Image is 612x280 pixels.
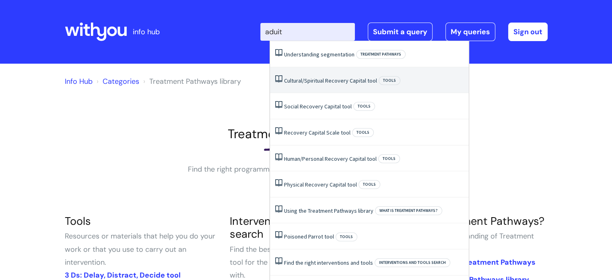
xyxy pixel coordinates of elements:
[260,23,355,41] input: Search
[284,233,334,240] a: Poisoned Parrot tool
[352,128,374,137] span: Tools
[284,259,373,266] a: Find the right interventions and tools
[445,23,495,41] a: My queries
[508,23,548,41] a: Sign out
[284,77,377,84] a: Cultural/Spiritual Recovery Capital tool
[375,258,450,267] span: Interventions and tools search
[65,77,93,86] a: Info Hub
[353,102,375,111] span: Tools
[379,76,400,85] span: Tools
[284,103,352,110] a: Social Recovery Capital tool
[336,232,357,241] span: Tools
[65,127,548,141] h1: Treatment Pathways library
[356,50,406,59] span: Treatment pathways
[260,23,548,41] div: | -
[284,51,354,58] a: Understanding segmentation
[284,129,350,136] a: Recovery Capital Scale tool
[141,75,241,88] li: Treatment Pathways library
[378,154,400,163] span: Tools
[185,163,427,189] p: Find the right programmes, interventions and tools for the client you're working with.
[284,181,357,188] a: Physical Recovery Capital tool
[368,23,433,41] a: Submit a query
[133,25,160,38] p: info hub
[229,214,346,241] a: Interventions and tools search
[394,214,544,228] a: What is Treatment Pathways?
[65,231,215,267] span: Resources or materials that help you do your work or that you use to carry out an intervention.
[65,270,181,280] a: 3 Ds: Delay, Distract, Decide tool
[65,214,91,228] a: Tools
[95,75,139,88] li: Solution home
[284,155,377,162] a: Human/Personal Recovery Capital tool
[359,180,380,189] span: Tools
[103,77,139,86] a: Categories
[375,206,442,215] span: What is Treatment Pathways?
[284,207,373,214] a: Using the Treatment Pathways library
